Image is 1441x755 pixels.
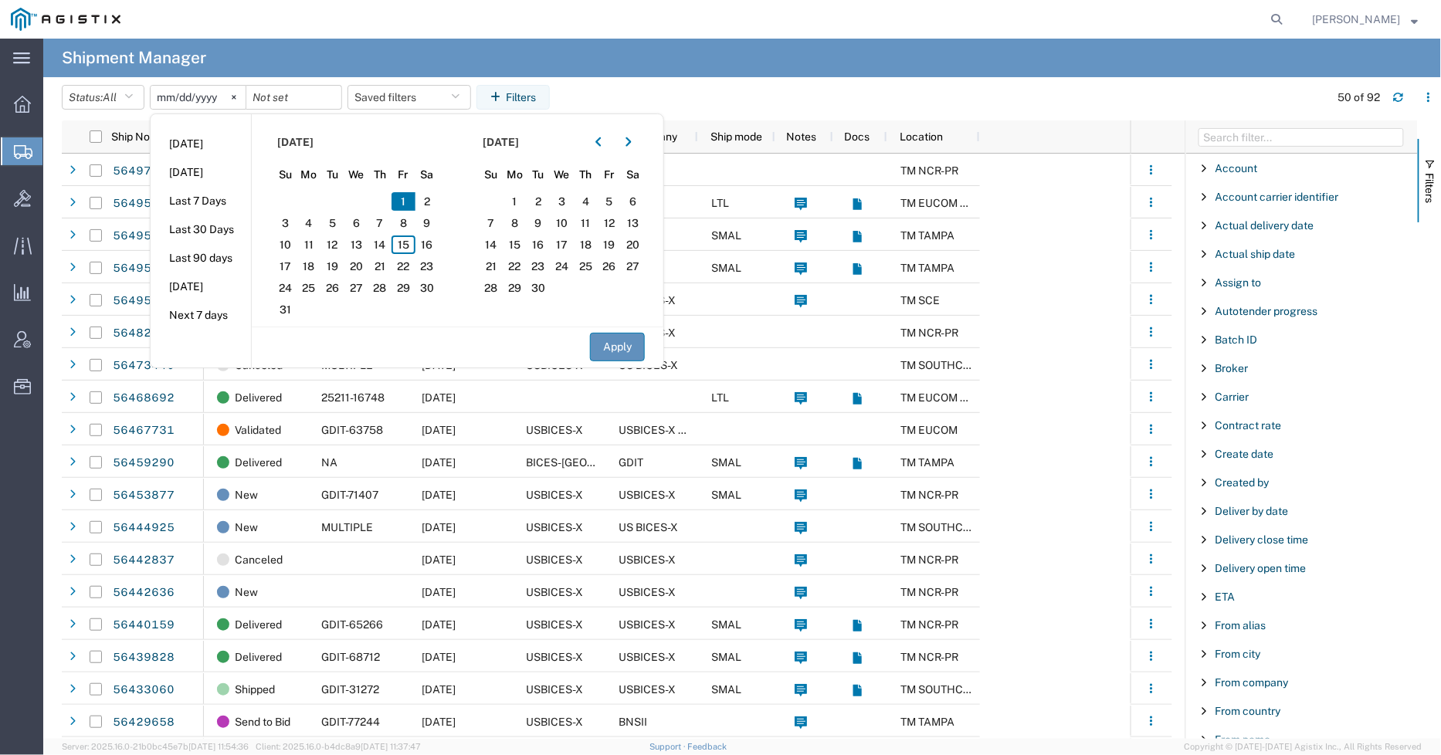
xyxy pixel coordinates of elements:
[112,710,175,735] a: 56429658
[151,158,251,187] li: [DATE]
[480,279,504,297] span: 28
[1199,128,1404,147] input: Filter Columns Input
[900,683,980,696] span: TM SOUTHCOM
[480,235,504,254] span: 14
[503,235,527,254] span: 15
[112,191,175,216] a: 56495839
[619,554,676,566] span: USBICES-X
[62,39,206,77] h4: Shipment Manager
[112,483,175,508] a: 56453877
[574,214,598,232] span: 11
[422,651,456,663] span: 08/08/2025
[619,586,676,598] span: USBICES-X
[619,683,676,696] span: USBICES-X
[526,651,583,663] span: USBICES-X
[321,456,337,469] span: NA
[619,618,676,631] span: USBICES-X
[368,279,392,297] span: 28
[621,167,645,183] span: Sa
[1216,333,1258,346] span: Batch ID
[151,130,251,158] li: [DATE]
[368,214,392,232] span: 7
[1186,154,1418,739] div: Filter List 66 Filters
[598,214,622,232] span: 12
[526,554,583,566] span: USBICES-X
[392,214,415,232] span: 8
[526,424,583,436] span: USBICES-X
[1216,733,1271,746] span: From name
[1216,705,1281,717] span: From country
[710,130,762,143] span: Ship mode
[550,257,574,276] span: 24
[256,742,421,751] span: Client: 2025.16.0-b4dc8a9
[900,456,954,469] span: TM TAMPA
[344,167,368,183] span: We
[112,613,175,638] a: 56440159
[344,279,368,297] span: 27
[392,257,415,276] span: 22
[900,489,958,501] span: TM NCR-PR
[368,167,392,183] span: Th
[273,214,297,232] span: 3
[392,192,415,211] span: 1
[900,327,958,339] span: TM NCR-PR
[151,244,251,273] li: Last 90 days
[900,359,980,371] span: TM SOUTHCOM
[621,257,645,276] span: 27
[480,257,504,276] span: 21
[1216,676,1289,689] span: From company
[392,279,415,297] span: 29
[321,683,379,696] span: GDIT-31272
[550,214,574,232] span: 10
[1216,648,1261,660] span: From city
[1312,10,1419,29] button: [PERSON_NAME]
[527,235,551,254] span: 16
[900,554,958,566] span: TM NCR-PR
[392,167,415,183] span: Fr
[151,273,251,301] li: [DATE]
[480,214,504,232] span: 7
[598,192,622,211] span: 5
[320,214,344,232] span: 5
[344,235,368,254] span: 13
[112,256,175,281] a: 56495622
[526,683,583,696] span: USBICES-X
[235,511,258,543] span: New
[273,300,297,319] span: 31
[321,521,373,533] span: MULTIPLE
[112,354,175,378] a: 56473440
[235,706,290,738] span: Send to Bid
[598,167,622,183] span: Fr
[112,581,175,605] a: 56442636
[526,456,672,469] span: BICES-TAMPA
[900,294,940,306] span: TM SCE
[900,197,1004,209] span: TM EUCOM SOCEUR
[527,167,551,183] span: Tu
[574,257,598,276] span: 25
[415,192,439,211] span: 2
[1216,362,1249,374] span: Broker
[422,521,456,533] span: 08/14/2025
[1313,11,1401,28] span: Andrew Wacyra
[277,134,314,151] span: [DATE]
[503,192,527,211] span: 1
[235,641,282,673] span: Delivered
[321,716,380,728] span: GDIT-77244
[1338,90,1381,106] div: 50 of 92
[619,651,676,663] span: USBICES-X
[711,683,741,696] span: SMAL
[321,651,380,663] span: GDIT-68712
[297,214,321,232] span: 4
[422,489,456,501] span: 08/14/2025
[503,214,527,232] span: 8
[62,85,144,110] button: Status:All
[235,576,258,608] span: New
[415,235,439,254] span: 16
[62,742,249,751] span: Server: 2025.16.0-21b0bc45e7b
[598,257,622,276] span: 26
[649,742,688,751] a: Support
[320,279,344,297] span: 26
[235,673,275,706] span: Shipped
[320,257,344,276] span: 19
[1216,276,1262,289] span: Assign to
